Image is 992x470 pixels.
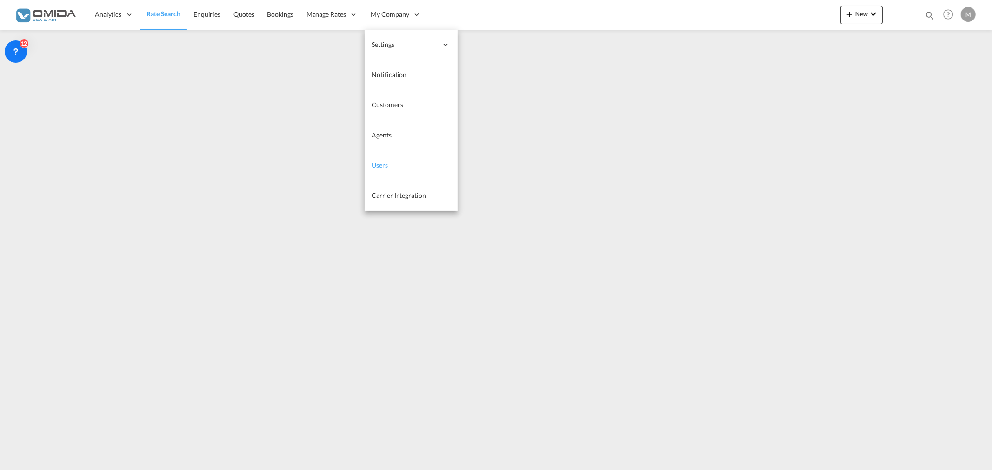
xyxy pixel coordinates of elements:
[365,150,458,181] a: Users
[940,7,961,23] div: Help
[961,7,976,22] div: M
[267,10,293,18] span: Bookings
[365,90,458,120] a: Customers
[372,40,438,49] span: Settings
[844,10,879,18] span: New
[925,10,935,24] div: icon-magnify
[193,10,220,18] span: Enquiries
[925,10,935,20] md-icon: icon-magnify
[840,6,883,24] button: icon-plus 400-fgNewicon-chevron-down
[146,10,180,18] span: Rate Search
[95,10,121,19] span: Analytics
[372,101,403,109] span: Customers
[365,181,458,211] a: Carrier Integration
[365,30,458,60] div: Settings
[372,191,426,199] span: Carrier Integration
[844,8,855,20] md-icon: icon-plus 400-fg
[372,131,392,139] span: Agents
[14,4,77,25] img: 459c566038e111ed959c4fc4f0a4b274.png
[233,10,254,18] span: Quotes
[365,120,458,150] a: Agents
[365,60,458,90] a: Notification
[372,71,407,78] span: Notification
[940,7,956,22] span: Help
[868,8,879,20] md-icon: icon-chevron-down
[306,10,346,19] span: Manage Rates
[372,161,388,169] span: Users
[371,10,409,19] span: My Company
